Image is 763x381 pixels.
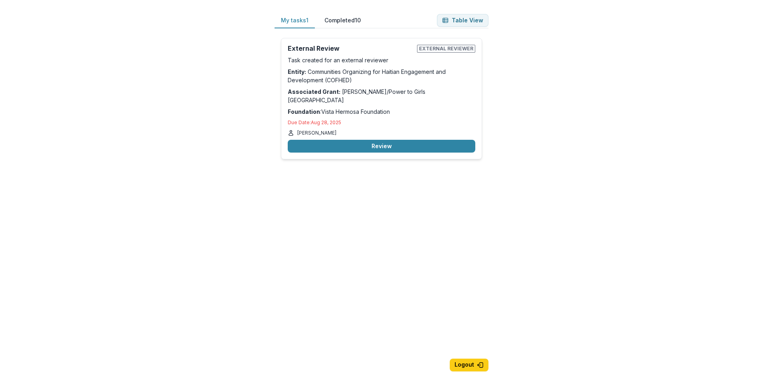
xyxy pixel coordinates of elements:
[450,359,488,371] button: Logout
[288,45,414,52] h2: External Review
[288,107,475,116] p: : Vista Hermosa Foundation
[297,129,336,137] p: [PERSON_NAME]
[288,67,475,84] p: Communities Organizing for Haitian Engagement and Development (COFHED)
[288,87,475,104] p: [PERSON_NAME]/Power to Girls [GEOGRAPHIC_DATA]
[437,14,488,27] button: Table View
[288,56,475,64] p: Task created for an external reviewer
[288,140,475,153] button: Review
[288,68,306,75] strong: Entity:
[288,88,340,95] strong: Associated Grant:
[318,13,367,28] button: Completed 10
[417,45,475,53] span: External reviewer
[288,119,475,126] p: Due Date: Aug 28, 2025
[288,108,320,115] strong: Foundation
[275,13,315,28] button: My tasks 1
